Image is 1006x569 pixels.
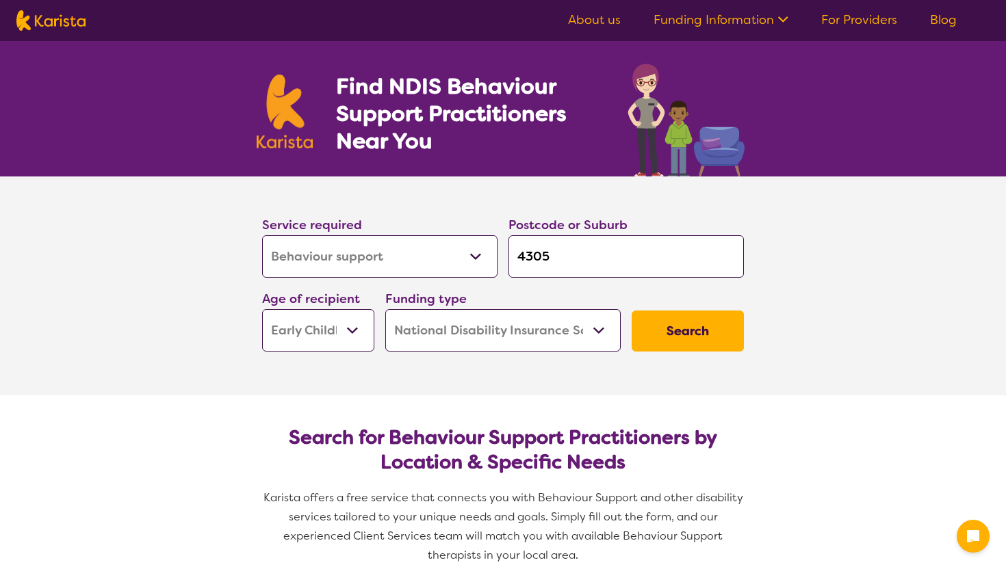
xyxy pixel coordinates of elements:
[262,291,360,307] label: Age of recipient
[632,310,744,352] button: Search
[16,10,86,31] img: Karista logo
[821,12,897,28] a: For Providers
[273,425,733,475] h2: Search for Behaviour Support Practitioners by Location & Specific Needs
[385,291,467,307] label: Funding type
[654,12,788,28] a: Funding Information
[568,12,621,28] a: About us
[262,217,362,233] label: Service required
[336,72,601,155] h1: Find NDIS Behaviour Support Practitioners Near You
[930,12,957,28] a: Blog
[508,217,628,233] label: Postcode or Suburb
[624,57,749,176] img: behaviour-support
[508,235,744,278] input: Type
[257,75,313,148] img: Karista logo
[257,488,749,565] p: Karista offers a free service that connects you with Behaviour Support and other disability servi...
